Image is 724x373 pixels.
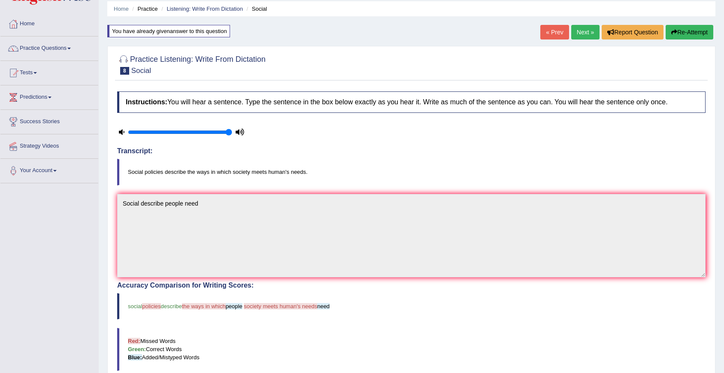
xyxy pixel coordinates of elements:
[117,328,706,370] blockquote: Missed Words Correct Words Added/Mistyped Words
[245,5,267,13] li: Social
[0,134,98,156] a: Strategy Videos
[666,25,713,39] button: Re-Attempt
[167,6,243,12] a: Listening: Write From Dictation
[0,110,98,131] a: Success Stories
[107,25,230,37] div: You have already given answer to this question
[128,346,146,352] b: Green:
[130,5,158,13] li: Practice
[0,36,98,58] a: Practice Questions
[128,338,140,344] b: Red:
[126,98,167,106] b: Instructions:
[317,303,330,309] span: need
[0,61,98,82] a: Tests
[540,25,569,39] a: « Prev
[244,303,317,309] span: society meets human's needs
[117,282,706,289] h4: Accuracy Comparison for Writing Scores:
[117,194,706,277] textarea: To enrich screen reader interactions, please activate Accessibility in Grammarly extension settings
[161,303,182,309] span: describe
[117,53,266,75] h2: Practice Listening: Write From Dictation
[117,91,706,113] h4: You will hear a sentence. Type the sentence in the box below exactly as you hear it. Write as muc...
[120,67,129,75] span: 8
[142,303,161,309] span: policies
[182,303,226,309] span: the ways in which
[131,67,151,75] small: Social
[602,25,663,39] button: Report Question
[226,303,242,309] span: people
[0,85,98,107] a: Predictions
[571,25,600,39] a: Next »
[0,159,98,180] a: Your Account
[117,147,706,155] h4: Transcript:
[117,159,706,185] blockquote: Social policies describe the ways in which society meets human's needs.
[128,303,142,309] span: social
[128,354,142,361] b: Blue:
[114,6,129,12] a: Home
[0,12,98,33] a: Home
